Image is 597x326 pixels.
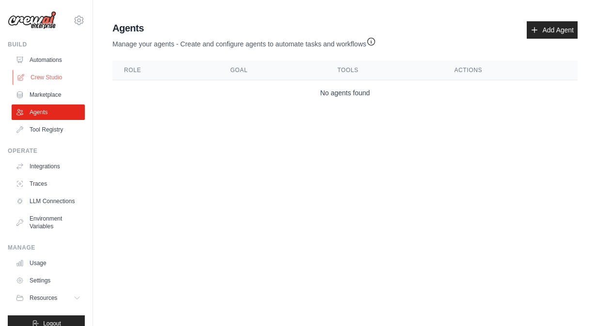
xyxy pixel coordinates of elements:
[12,211,85,234] a: Environment Variables
[8,147,85,155] div: Operate
[12,87,85,103] a: Marketplace
[8,244,85,252] div: Manage
[112,35,376,49] p: Manage your agents - Create and configure agents to automate tasks and workflows
[12,193,85,209] a: LLM Connections
[12,255,85,271] a: Usage
[12,176,85,192] a: Traces
[112,21,376,35] h2: Agents
[12,104,85,120] a: Agents
[12,159,85,174] a: Integrations
[12,52,85,68] a: Automations
[112,80,578,106] td: No agents found
[30,294,57,302] span: Resources
[112,60,219,80] th: Role
[219,60,326,80] th: Goal
[527,21,578,39] a: Add Agent
[442,60,578,80] th: Actions
[13,70,86,85] a: Crew Studio
[326,60,442,80] th: Tools
[12,290,85,306] button: Resources
[12,273,85,288] a: Settings
[12,122,85,137] a: Tool Registry
[8,11,56,30] img: Logo
[8,41,85,48] div: Build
